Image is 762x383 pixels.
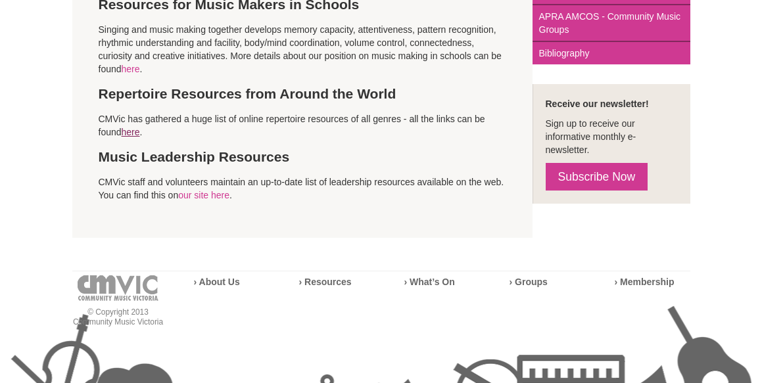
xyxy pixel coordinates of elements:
p: Singing and music making together develops memory capacity, attentiveness, pattern recognition, r... [99,23,506,76]
a: Subscribe Now [546,163,648,191]
a: APRA AMCOS - Community Music Groups [533,5,690,42]
a: › Groups [510,277,548,287]
p: Sign up to receive our informative monthly e-newsletter. [546,117,677,156]
p: CMVic has gathered a huge list of online repertoire resources of all genres - all the links can b... [99,112,506,139]
a: here [122,127,140,137]
a: › Resources [299,277,352,287]
a: › About Us [194,277,240,287]
strong: Receive our newsletter! [546,99,649,109]
a: Bibliography [533,42,690,64]
p: CMVic staff and volunteers maintain an up-to-date list of leadership resources available on the w... [99,175,506,202]
a: our site here [178,190,229,200]
a: › What’s On [404,277,455,287]
h3: Repertoire Resources from Around the World [99,85,506,102]
h3: Music Leadership Resources [99,148,506,166]
a: › Membership [615,277,675,287]
img: cmvic-logo-footer.png [78,275,158,301]
a: here [122,64,140,74]
p: © Copyright 2013 Community Music Victoria [72,307,164,327]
